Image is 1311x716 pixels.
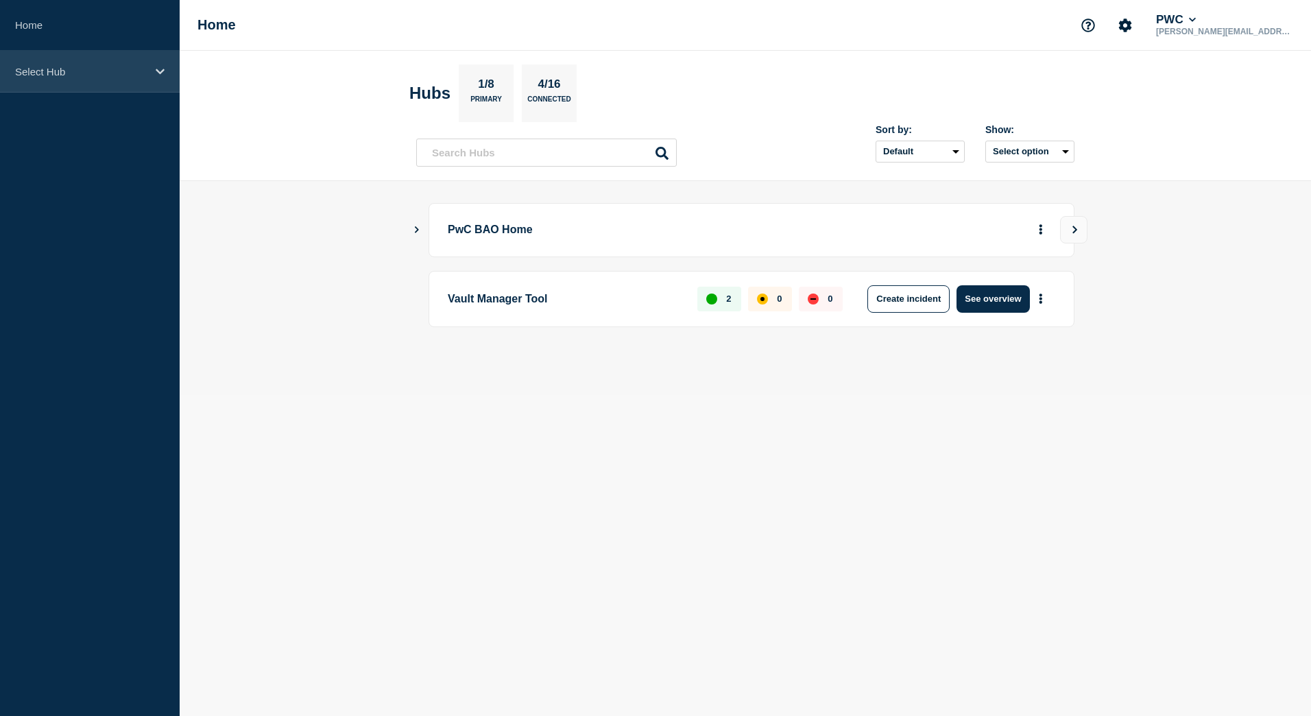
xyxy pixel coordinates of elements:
select: Sort by [876,141,965,163]
div: down [808,294,819,305]
div: Sort by: [876,124,965,135]
button: View [1060,216,1087,243]
p: Connected [527,95,570,110]
button: Support [1074,11,1103,40]
h1: Home [197,17,236,33]
input: Search Hubs [416,139,677,167]
p: 4/16 [533,77,566,95]
p: 1/8 [473,77,500,95]
div: affected [757,294,768,305]
p: 0 [828,294,832,304]
button: Select option [985,141,1074,163]
p: Vault Manager Tool [448,285,682,313]
button: More actions [1032,217,1050,243]
p: Primary [470,95,502,110]
div: Show: [985,124,1074,135]
button: Show Connected Hubs [413,225,420,235]
button: PWC [1153,13,1199,27]
h2: Hubs [409,84,450,103]
p: 0 [777,294,782,304]
div: up [706,294,717,305]
p: 2 [726,294,731,304]
p: [PERSON_NAME][EMAIL_ADDRESS][PERSON_NAME][DOMAIN_NAME] [1153,27,1296,36]
p: PwC BAO Home [448,217,827,243]
button: More actions [1032,286,1050,311]
button: See overview [957,285,1029,313]
p: Select Hub [15,66,147,77]
button: Create incident [867,285,950,313]
button: Account settings [1111,11,1140,40]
